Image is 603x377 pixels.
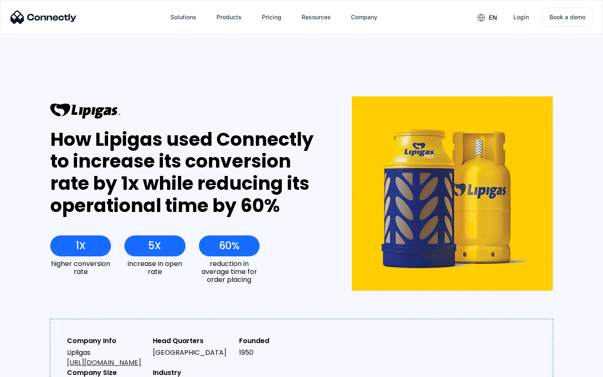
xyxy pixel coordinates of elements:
a: Book a demo [542,8,593,27]
div: Resources [301,11,331,23]
a: Pricing [255,7,288,27]
ul: Language list [17,362,50,374]
div: Login [513,11,529,23]
a: Login [507,7,536,27]
div: How Lipigas used Connectly to increase its conversion rate by 1x while reducing its operational t... [50,129,321,217]
img: Connectly Logo [10,10,77,24]
a: [URL][DOMAIN_NAME] [67,358,141,367]
div: [GEOGRAPHIC_DATA] [153,348,232,358]
div: 5X [148,240,161,252]
div: Founded [239,336,318,346]
div: 1950 [239,348,318,358]
div: Solutions [170,11,196,23]
div: Head Quarters [153,336,232,346]
div: reduction in average time for order placing [199,260,260,284]
div: Company Info [67,336,146,346]
div: higher conversion rate [50,260,111,276]
aside: Language selected: English [8,362,50,374]
div: Products [216,11,242,23]
div: Company [351,11,377,23]
div: Lipligas [67,348,146,368]
div: Pricing [262,11,281,23]
div: 60% [219,240,240,252]
div: increase in open rate [124,260,185,276]
div: en [489,12,497,23]
div: 1X [76,240,86,252]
